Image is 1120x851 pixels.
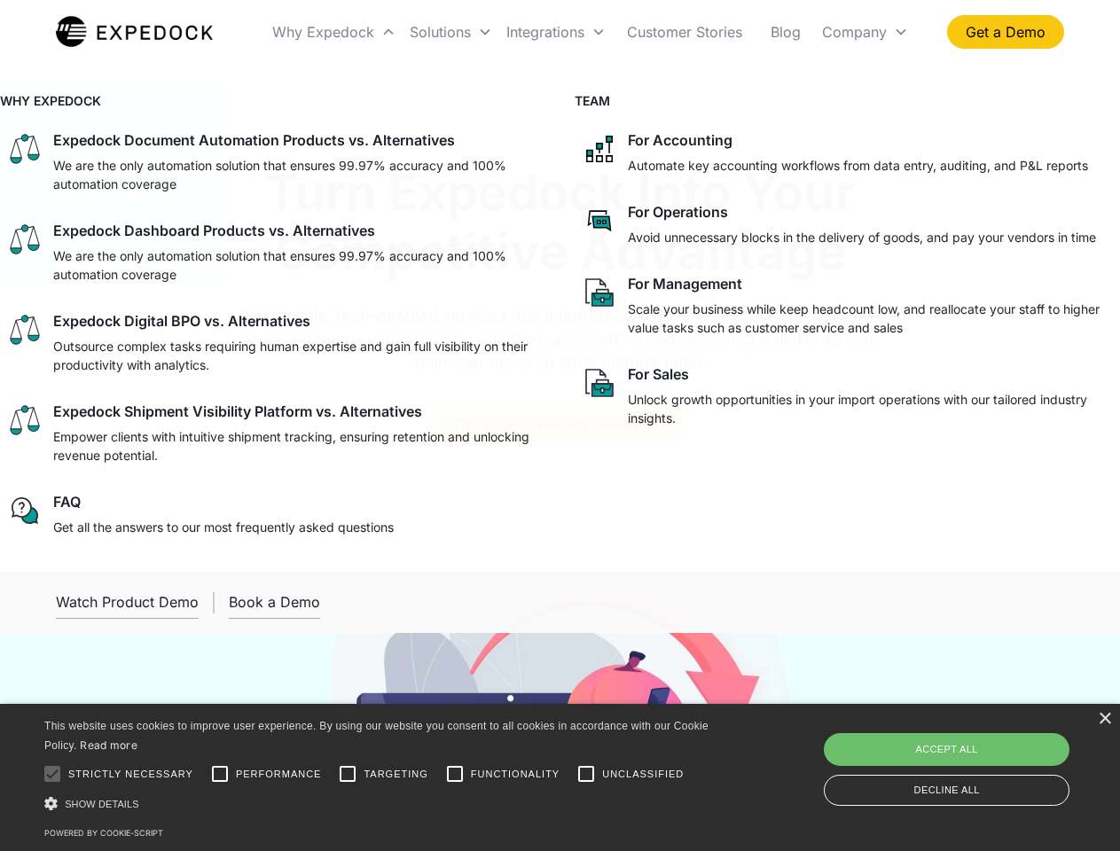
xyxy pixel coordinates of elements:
[53,402,422,420] div: Expedock Shipment Visibility Platform vs. Alternatives
[822,23,887,41] div: Company
[825,660,1120,851] iframe: Chat Widget
[53,518,394,536] p: Get all the answers to our most frequently asked questions
[471,767,560,782] span: Functionality
[53,337,539,374] p: Outsource complex tasks requiring human expertise and gain full visibility on their productivity ...
[229,593,320,611] div: Book a Demo
[236,767,322,782] span: Performance
[53,222,375,239] div: Expedock Dashboard Products vs. Alternatives
[44,720,709,753] span: This website uses cookies to improve user experience. By using our website you consent to all coo...
[602,767,684,782] span: Unclassified
[53,131,455,149] div: Expedock Document Automation Products vs. Alternatives
[628,300,1114,337] p: Scale your business while keep headcount low, and reallocate your staff to higher value tasks suc...
[56,14,213,50] img: Expedock Logo
[628,228,1096,246] p: Avoid unnecessary blocks in the delivery of goods, and pay your vendors in time
[53,246,539,284] p: We are the only automation solution that ensures 99.97% accuracy and 100% automation coverage
[815,2,915,62] div: Company
[7,131,43,167] img: scale icon
[410,23,471,41] div: Solutions
[56,586,199,619] a: open lightbox
[582,365,617,401] img: paper and bag icon
[582,131,617,167] img: network like icon
[56,14,213,50] a: home
[628,131,732,149] div: For Accounting
[7,312,43,347] img: scale icon
[628,390,1114,427] p: Unlock growth opportunities in your import operations with our tailored industry insights.
[628,156,1088,175] p: Automate key accounting workflows from data entry, auditing, and P&L reports
[229,586,320,619] a: Book a Demo
[53,312,310,330] div: Expedock Digital BPO vs. Alternatives
[53,493,81,511] div: FAQ
[628,275,742,293] div: For Management
[947,15,1064,49] a: Get a Demo
[56,593,199,611] div: Watch Product Demo
[272,23,374,41] div: Why Expedock
[582,203,617,238] img: rectangular chat bubble icon
[44,794,715,813] div: Show details
[582,275,617,310] img: paper and bag icon
[364,767,427,782] span: Targeting
[628,365,689,383] div: For Sales
[68,767,193,782] span: Strictly necessary
[53,156,539,193] p: We are the only automation solution that ensures 99.97% accuracy and 100% automation coverage
[756,2,815,62] a: Blog
[80,738,137,752] a: Read more
[7,402,43,438] img: scale icon
[7,493,43,528] img: regular chat bubble icon
[65,799,139,809] span: Show details
[506,23,584,41] div: Integrations
[499,2,613,62] div: Integrations
[628,203,728,221] div: For Operations
[403,2,499,62] div: Solutions
[613,2,756,62] a: Customer Stories
[265,2,403,62] div: Why Expedock
[7,222,43,257] img: scale icon
[44,828,163,838] a: Powered by cookie-script
[53,427,539,465] p: Empower clients with intuitive shipment tracking, ensuring retention and unlocking revenue potent...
